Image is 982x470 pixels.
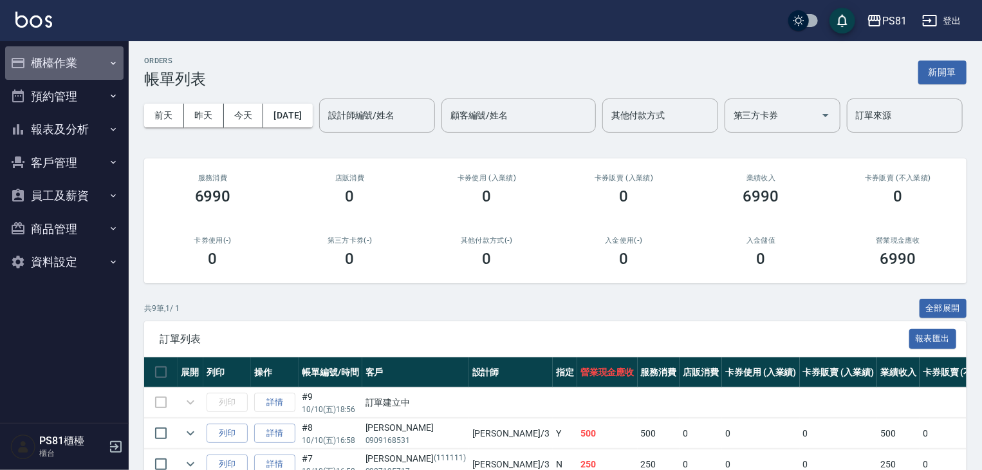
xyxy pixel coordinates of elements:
[195,187,231,205] h3: 6990
[297,236,403,245] h2: 第三方卡券(-)
[880,250,916,268] h3: 6990
[251,357,299,388] th: 操作
[160,174,266,182] h3: 服務消費
[722,357,800,388] th: 卡券使用 (入業績)
[638,418,680,449] td: 500
[160,333,909,346] span: 訂單列表
[917,9,967,33] button: 登出
[845,236,951,245] h2: 營業現金應收
[254,424,295,444] a: 詳情
[203,357,251,388] th: 列印
[208,250,218,268] h3: 0
[708,174,814,182] h2: 業績收入
[39,435,105,447] h5: PS81櫃檯
[160,236,266,245] h2: 卡券使用(-)
[918,66,967,78] a: 新開單
[299,418,362,449] td: #8
[302,435,359,446] p: 10/10 (五) 16:58
[15,12,52,28] img: Logo
[483,250,492,268] h3: 0
[224,104,264,127] button: 今天
[299,357,362,388] th: 帳單編號/時間
[263,104,312,127] button: [DATE]
[553,357,577,388] th: 指定
[144,104,184,127] button: 前天
[10,434,36,460] img: Person
[638,357,680,388] th: 服務消費
[483,187,492,205] h3: 0
[5,113,124,146] button: 報表及分析
[757,250,766,268] h3: 0
[434,236,540,245] h2: 其他付款方式(-)
[800,418,878,449] td: 0
[181,424,200,443] button: expand row
[829,8,855,33] button: save
[800,357,878,388] th: 卡券販賣 (入業績)
[144,70,206,88] h3: 帳單列表
[577,418,638,449] td: 500
[722,418,800,449] td: 0
[845,174,951,182] h2: 卡券販賣 (不入業績)
[882,13,907,29] div: PS81
[815,105,836,126] button: Open
[366,452,466,465] div: [PERSON_NAME]
[680,357,722,388] th: 店販消費
[743,187,779,205] h3: 6990
[469,357,553,388] th: 設計師
[184,104,224,127] button: 昨天
[577,357,638,388] th: 營業現金應收
[680,418,722,449] td: 0
[469,418,553,449] td: [PERSON_NAME] /3
[434,174,540,182] h2: 卡券使用 (入業績)
[909,332,957,344] a: 報表匯出
[894,187,903,205] h3: 0
[620,250,629,268] h3: 0
[909,329,957,349] button: 報表匯出
[178,357,203,388] th: 展開
[620,187,629,205] h3: 0
[877,418,920,449] td: 500
[434,452,466,465] p: (111111)
[877,357,920,388] th: 業績收入
[366,421,466,435] div: [PERSON_NAME]
[346,187,355,205] h3: 0
[5,146,124,180] button: 客戶管理
[366,435,466,446] p: 0909168531
[297,174,403,182] h2: 店販消費
[346,250,355,268] h3: 0
[207,424,248,444] button: 列印
[571,236,677,245] h2: 入金使用(-)
[918,61,967,84] button: 新開單
[5,80,124,113] button: 預約管理
[362,357,469,388] th: 客戶
[39,447,105,459] p: 櫃台
[302,404,359,415] p: 10/10 (五) 18:56
[571,174,677,182] h2: 卡券販賣 (入業績)
[553,418,577,449] td: Y
[708,236,814,245] h2: 入金儲值
[5,179,124,212] button: 員工及薪資
[920,299,967,319] button: 全部展開
[862,8,912,34] button: PS81
[5,212,124,246] button: 商品管理
[5,245,124,279] button: 資料設定
[299,388,362,418] td: #9
[5,46,124,80] button: 櫃檯作業
[144,303,180,314] p: 共 9 筆, 1 / 1
[144,57,206,65] h2: ORDERS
